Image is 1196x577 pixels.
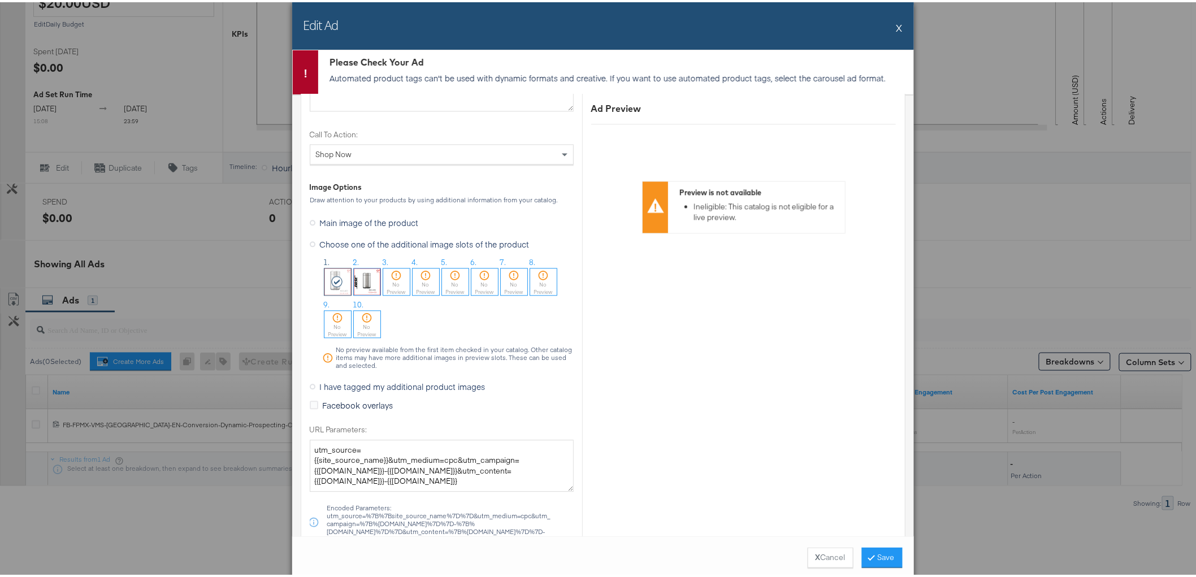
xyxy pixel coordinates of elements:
span: utm_source=%7B%7Bsite_source_name%7D%7D&utm_medium=cpc&utm_campaign=%7B%[DOMAIN_NAME]%7D%7D-%7B%[... [327,510,553,541]
span: 10. [353,297,364,308]
span: I have tagged my additional product images [320,379,486,390]
label: Call To Action: [310,127,574,138]
img: ANNCh9Pbp5gOTVon-Zqplg.jpg [354,266,380,293]
li: Ineligible: This catalog is not eligible for a live preview. [694,199,839,220]
span: Main image of the product [320,215,419,226]
button: X [896,14,903,37]
span: 3. [383,255,389,266]
div: Encoded Parameters: [327,502,574,541]
div: Please Check Your Ad [330,54,908,67]
div: No Preview [501,279,527,293]
span: 2. [353,255,359,266]
div: No Preview [530,279,557,293]
span: Facebook overlays [323,397,393,409]
h2: Edit Ad [304,14,339,31]
div: No Preview [324,321,351,336]
label: URL Parameters: [310,422,574,433]
div: No Preview [413,279,439,293]
span: 8. [530,255,536,266]
textarea: utm_source={{site_source_name}}&utm_medium=cpc&utm_campaign={{[DOMAIN_NAME]}}-{{[DOMAIN_NAME]}}&u... [310,437,574,489]
button: XCancel [808,545,853,566]
div: Image Options [310,180,362,190]
span: Choose one of the additional image slots of the product [320,236,530,248]
span: 7. [500,255,506,266]
div: Preview is not available [679,185,839,196]
button: Save [862,545,903,566]
span: 5. [441,255,448,266]
div: No Preview [354,321,380,336]
div: No Preview [442,279,469,293]
strong: X [816,550,821,561]
div: No Preview [471,279,498,293]
div: Draw attention to your products by using additional information from your catalog. [310,194,574,202]
span: 4. [412,255,418,266]
span: 6. [471,255,477,266]
span: 9. [324,297,330,308]
div: Ad Preview [591,101,896,114]
div: No preview available from the first item checked in your catalog. Other catalog items may have mo... [336,344,574,367]
p: Automated product tags can't be used with dynamic formats and creative. If you want to use automa... [330,70,908,81]
span: 1. [324,255,330,266]
span: Shop Now [316,147,352,157]
div: No Preview [383,279,410,293]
